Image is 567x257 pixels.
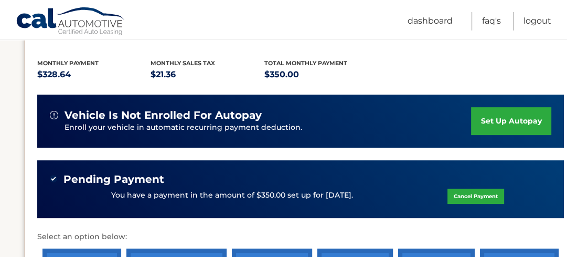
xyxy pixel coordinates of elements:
p: $328.64 [37,67,151,82]
a: FAQ's [482,12,501,30]
p: You have a payment in the amount of $350.00 set up for [DATE]. [111,190,353,201]
a: Logout [523,12,551,30]
a: Dashboard [408,12,453,30]
p: Enroll your vehicle in automatic recurring payment deduction. [65,122,472,133]
a: set up autopay [471,107,551,135]
img: check-green.svg [50,175,57,182]
img: alert-white.svg [50,111,58,119]
span: Monthly Payment [37,59,99,67]
span: Monthly sales Tax [151,59,215,67]
p: Select an option below: [37,231,564,243]
span: Total Monthly Payment [264,59,347,67]
a: Cancel Payment [447,189,504,204]
a: Cal Automotive [16,7,126,37]
p: $21.36 [151,67,264,82]
span: vehicle is not enrolled for autopay [65,109,262,122]
p: $350.00 [264,67,378,82]
span: Pending Payment [63,173,164,186]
